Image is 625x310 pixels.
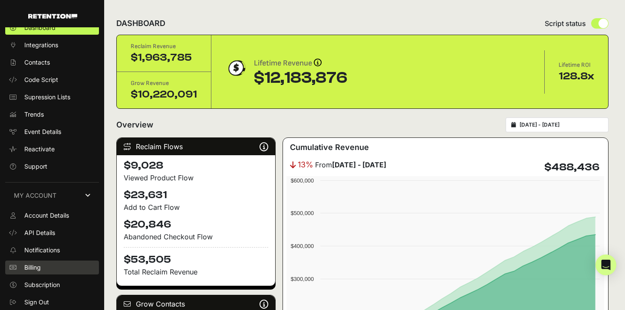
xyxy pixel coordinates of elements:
a: Account Details [5,209,99,222]
a: Subscription [5,278,99,292]
img: dollar-coin-05c43ed7efb7bc0c12610022525b4bbbb207c7efeef5aecc26f025e68dcafac9.png [225,57,247,79]
a: Sign Out [5,295,99,309]
h2: Overview [116,119,153,131]
a: API Details [5,226,99,240]
span: Integrations [24,41,58,49]
h2: DASHBOARD [116,17,165,29]
div: $12,183,876 [254,69,347,87]
text: $600,000 [291,177,314,184]
a: Dashboard [5,21,99,35]
span: Trends [24,110,44,119]
div: Viewed Product Flow [124,173,268,183]
h4: $9,028 [124,159,268,173]
a: Code Script [5,73,99,87]
text: $400,000 [291,243,314,249]
div: Add to Cart Flow [124,202,268,212]
span: MY ACCOUNT [14,191,56,200]
h4: $20,846 [124,218,268,232]
div: Open Intercom Messenger [595,255,616,275]
span: Subscription [24,281,60,289]
div: Lifetime Revenue [254,57,347,69]
h4: $488,436 [544,160,599,174]
div: Grow Revenue [131,79,197,88]
span: From [315,160,386,170]
a: MY ACCOUNT [5,182,99,209]
div: Lifetime ROI [559,61,594,69]
span: Account Details [24,211,69,220]
a: Billing [5,261,99,274]
a: Supression Lists [5,90,99,104]
span: Supression Lists [24,93,70,101]
a: Support [5,160,99,173]
text: $300,000 [291,276,314,282]
h4: $53,505 [124,247,268,267]
span: Event Details [24,127,61,136]
span: API Details [24,228,55,237]
span: Reactivate [24,145,55,153]
span: Contacts [24,58,50,67]
h4: $23,631 [124,188,268,202]
span: Notifications [24,246,60,255]
span: Dashboard [24,23,56,32]
p: Total Reclaim Revenue [124,267,268,277]
span: Code Script [24,75,58,84]
span: Support [24,162,47,171]
div: $10,220,091 [131,88,197,101]
div: $1,963,785 [131,51,197,65]
div: Abandoned Checkout Flow [124,232,268,242]
a: Integrations [5,38,99,52]
a: Trends [5,108,99,121]
span: Script status [545,18,586,29]
a: Contacts [5,55,99,69]
div: Reclaim Revenue [131,42,197,51]
span: Sign Out [24,298,49,307]
a: Reactivate [5,142,99,156]
strong: [DATE] - [DATE] [332,160,386,169]
text: $500,000 [291,210,314,216]
a: Notifications [5,243,99,257]
a: Event Details [5,125,99,139]
span: 13% [298,159,313,171]
img: Retention.com [28,14,77,19]
div: Reclaim Flows [117,138,275,155]
div: 128.8x [559,69,594,83]
span: Billing [24,263,41,272]
h3: Cumulative Revenue [290,141,369,153]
